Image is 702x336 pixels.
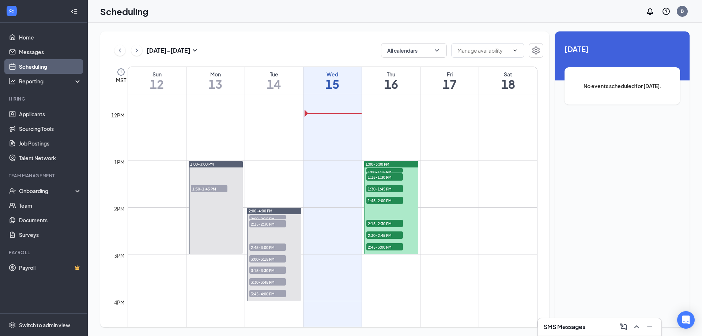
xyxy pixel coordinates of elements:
h1: 14 [245,78,303,90]
div: Tue [245,71,303,78]
svg: Clock [117,68,125,76]
a: October 16, 2025 [362,67,420,94]
a: Team [19,198,82,213]
span: 1:15-1:30 PM [366,173,403,181]
a: October 17, 2025 [420,67,479,94]
span: [DATE] [565,43,680,54]
div: B [681,8,684,14]
span: 2:45-3:00 PM [249,243,286,251]
div: 2pm [113,205,126,213]
svg: WorkstreamLogo [8,7,15,15]
a: Scheduling [19,59,82,74]
span: 1:00-3:00 PM [190,162,214,167]
span: 2:30-2:45 PM [366,231,403,239]
a: Talent Network [19,151,82,165]
div: Wed [303,71,362,78]
div: Hiring [9,96,80,102]
a: Messages [19,45,82,59]
span: 1:30-1:45 PM [191,185,227,192]
div: Thu [362,71,420,78]
svg: ChevronRight [133,46,140,55]
span: 2:00-4:00 PM [249,208,272,214]
div: Fri [420,71,479,78]
svg: ChevronLeft [116,46,124,55]
div: 4pm [113,298,126,306]
button: All calendarsChevronDown [381,43,447,58]
span: 1:00-3:00 PM [366,162,389,167]
a: October 12, 2025 [128,67,186,94]
h1: 13 [186,78,245,90]
button: ChevronRight [131,45,142,56]
svg: Settings [532,46,540,55]
svg: SmallChevronDown [190,46,199,55]
button: ChevronUp [631,321,642,333]
svg: Analysis [9,78,16,85]
div: Mon [186,71,245,78]
h1: 15 [303,78,362,90]
h1: Scheduling [100,5,148,18]
span: 1:00-1:15 PM [366,168,403,175]
div: Team Management [9,173,80,179]
svg: Settings [9,321,16,329]
svg: ChevronUp [632,322,641,331]
div: Payroll [9,249,80,256]
h1: 18 [479,78,537,90]
svg: Minimize [645,322,654,331]
button: Settings [529,43,543,58]
span: 2:15-2:30 PM [249,220,286,227]
a: October 15, 2025 [303,67,362,94]
button: ComposeMessage [618,321,629,333]
span: 1:30-1:45 PM [366,185,403,192]
div: 1pm [113,158,126,166]
a: Sourcing Tools [19,121,82,136]
span: 2:45-3:00 PM [366,243,403,250]
span: No events scheduled for [DATE]. [579,82,665,90]
div: Onboarding [19,187,75,195]
a: October 13, 2025 [186,67,245,94]
span: 3:30-3:45 PM [249,278,286,286]
svg: Collapse [71,8,78,15]
span: 2:00-2:15 PM [249,215,286,222]
svg: ComposeMessage [619,322,628,331]
svg: QuestionInfo [662,7,671,16]
a: Applicants [19,107,82,121]
a: October 18, 2025 [479,67,537,94]
div: Sat [479,71,537,78]
div: 3pm [113,252,126,260]
a: Documents [19,213,82,227]
a: Home [19,30,82,45]
span: 3:00-3:15 PM [249,255,286,263]
button: Minimize [644,321,656,333]
a: Surveys [19,227,82,242]
svg: UserCheck [9,187,16,195]
input: Manage availability [457,46,509,54]
svg: Notifications [646,7,654,16]
h3: [DATE] - [DATE] [147,46,190,54]
button: ChevronLeft [114,45,125,56]
span: 3:15-3:30 PM [249,267,286,274]
a: October 14, 2025 [245,67,303,94]
a: Job Postings [19,136,82,151]
div: Open Intercom Messenger [677,311,695,329]
a: PayrollCrown [19,260,82,275]
span: 1:45-2:00 PM [366,197,403,204]
div: Switch to admin view [19,321,70,329]
svg: ChevronDown [433,47,441,54]
div: 12pm [110,111,126,119]
h1: 12 [128,78,186,90]
svg: ChevronDown [512,48,518,53]
span: 2:15-2:30 PM [366,220,403,227]
h3: SMS Messages [544,323,585,331]
div: Sun [128,71,186,78]
h1: 16 [362,78,420,90]
div: Reporting [19,78,82,85]
span: MST [116,76,126,84]
h1: 17 [420,78,479,90]
span: 3:45-4:00 PM [249,290,286,297]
